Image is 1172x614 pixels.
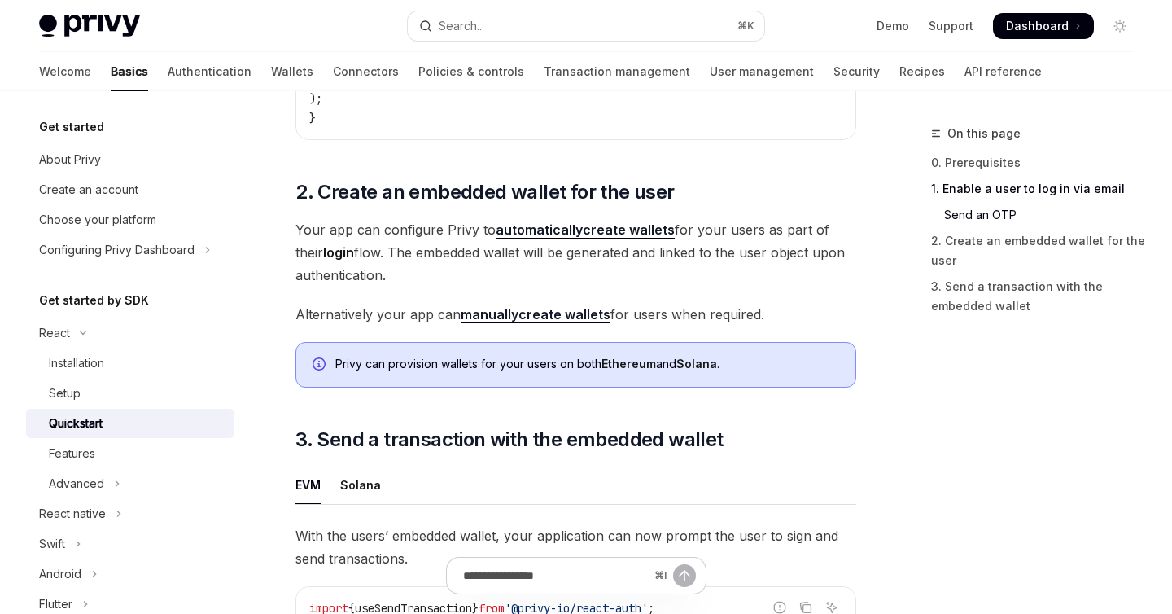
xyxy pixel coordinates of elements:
[39,150,101,169] div: About Privy
[496,221,583,238] strong: automatically
[271,52,313,91] a: Wallets
[26,175,234,204] a: Create an account
[295,427,723,453] span: 3. Send a transaction with the embedded wallet
[39,534,65,554] div: Swift
[931,274,1146,319] a: 3. Send a transaction with the embedded wallet
[26,529,234,559] button: Toggle Swift section
[26,499,234,528] button: Toggle React native section
[899,52,945,91] a: Recipes
[833,52,880,91] a: Security
[26,318,234,348] button: Toggle React section
[49,384,81,403] div: Setup
[323,244,354,261] strong: login
[1006,18,1069,34] span: Dashboard
[39,504,106,524] div: React native
[313,357,329,374] svg: Info
[710,52,814,91] a: User management
[931,202,1146,228] a: Send an OTP
[295,303,856,326] span: Alternatively your app can for users when required.
[931,176,1146,202] a: 1. Enable a user to log in via email
[993,13,1094,39] a: Dashboard
[877,18,909,34] a: Demo
[39,240,195,260] div: Configuring Privy Dashboard
[39,52,91,91] a: Welcome
[26,145,234,174] a: About Privy
[929,18,973,34] a: Support
[544,52,690,91] a: Transaction management
[49,444,95,463] div: Features
[26,439,234,468] a: Features
[964,52,1042,91] a: API reference
[39,594,72,614] div: Flutter
[39,210,156,230] div: Choose your platform
[461,306,610,323] a: manuallycreate wallets
[39,323,70,343] div: React
[26,409,234,438] a: Quickstart
[39,291,149,310] h5: Get started by SDK
[39,180,138,200] div: Create an account
[26,379,234,408] a: Setup
[931,150,1146,176] a: 0. Prerequisites
[26,205,234,235] a: Choose your platform
[947,124,1021,143] span: On this page
[295,466,321,504] div: EVM
[111,52,148,91] a: Basics
[26,235,234,265] button: Toggle Configuring Privy Dashboard section
[673,564,696,587] button: Send message
[737,20,754,33] span: ⌘ K
[39,564,81,584] div: Android
[39,117,104,137] h5: Get started
[26,559,234,589] button: Toggle Android section
[333,52,399,91] a: Connectors
[461,306,518,322] strong: manually
[26,349,234,378] a: Installation
[295,218,856,287] span: Your app can configure Privy to for your users as part of their flow. The embedded wallet will be...
[463,558,648,594] input: Ask a question...
[295,524,856,570] span: With the users’ embedded wallet, your application can now prompt the user to sign and send transa...
[49,414,103,433] div: Quickstart
[168,52,251,91] a: Authentication
[418,52,524,91] a: Policies & controls
[676,357,717,371] strong: Solana
[931,228,1146,274] a: 2. Create an embedded wallet for the user
[496,221,675,239] a: automaticallycreate wallets
[295,179,674,205] span: 2. Create an embedded wallet for the user
[439,16,484,36] div: Search...
[340,466,381,504] div: Solana
[49,474,104,493] div: Advanced
[39,15,140,37] img: light logo
[309,111,316,125] span: }
[1107,13,1133,39] button: Toggle dark mode
[49,353,104,373] div: Installation
[26,469,234,498] button: Toggle Advanced section
[408,11,763,41] button: Open search
[309,91,322,106] span: );
[335,356,839,374] div: Privy can provision wallets for your users on both and .
[601,357,656,371] strong: Ethereum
